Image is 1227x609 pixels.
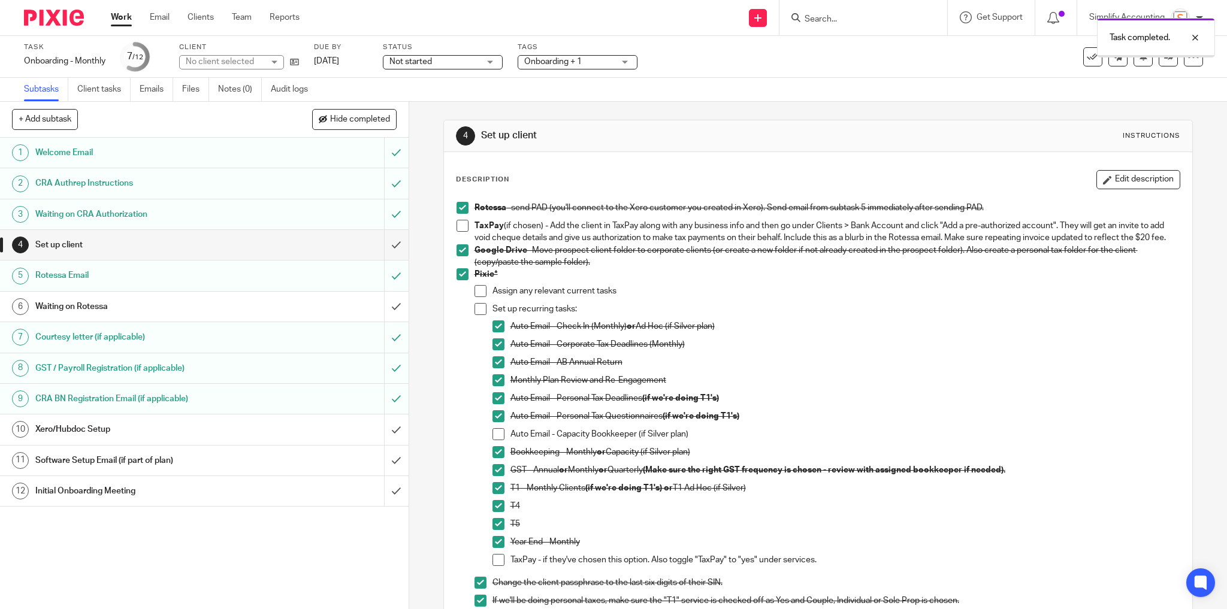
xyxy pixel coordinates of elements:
[599,466,608,474] strong: or
[475,202,1180,214] p: - send PAD (you'll connect to the Xero customer you created in Xero). Send email from subtask 5 i...
[627,322,636,331] strong: or
[510,338,1180,350] p: Auto Email - Corporate Tax Deadlines (Monthly)
[127,50,143,63] div: 7
[111,11,132,23] a: Work
[24,43,105,52] label: Task
[132,54,143,60] small: /12
[1123,131,1180,141] div: Instructions
[481,129,844,142] h1: Set up client
[12,206,29,223] div: 3
[12,452,29,469] div: 11
[35,452,260,469] h1: Software Setup Email (if part of plan)
[510,536,1180,548] p: Year End - Monthly
[456,175,509,184] p: Description
[518,43,637,52] label: Tags
[35,328,260,346] h1: Courtesy letter (if applicable)
[12,329,29,346] div: 7
[1110,32,1170,44] p: Task completed.
[232,11,252,23] a: Team
[510,464,1180,476] p: GST - Annual Monthly Quarterly
[35,390,260,408] h1: CRA BN Registration Email (if applicable)
[314,43,368,52] label: Due by
[312,109,397,129] button: Hide completed
[510,392,1180,404] p: Auto Email - Personal Tax Deadlines
[383,43,503,52] label: Status
[510,356,1180,368] p: Auto Email - AB Annual Return
[12,360,29,377] div: 8
[492,595,1180,607] p: If we'll be doing personal taxes, make sure the "T1" service is checked off as Yes and Couple, In...
[12,109,78,129] button: + Add subtask
[475,270,498,278] strong: Pixie*
[510,374,1180,386] p: Monthly Plan Review and Re-Engagement
[218,78,262,101] a: Notes (0)
[510,446,1180,458] p: Bookkeeping - Monthly Capacity (if Silver plan)
[510,428,1180,440] p: Auto Email - Capacity Bookkeeper (if Silver plan)
[524,57,582,66] span: Onboarding + 1
[35,205,260,223] h1: Waiting on CRA Authorization
[475,244,1180,269] p: - Move prospect client folder to corporate clients (or create a new folder if not already created...
[179,43,299,52] label: Client
[585,484,673,492] strong: (if we're doing T1's) or
[559,466,568,474] strong: or
[35,482,260,500] h1: Initial Onboarding Meeting
[510,410,1180,422] p: Auto Email - Personal Tax Questionnaires
[77,78,131,101] a: Client tasks
[35,359,260,377] h1: GST / Payroll Registration (if applicable)
[475,246,527,254] strong: Google Drive
[510,554,1180,566] p: TaxPay - if they've chosen this option. Also toggle "TaxPay" to "yes" under services.
[12,483,29,499] div: 12
[35,236,260,254] h1: Set up client
[270,11,300,23] a: Reports
[492,303,1180,315] p: Set up recurring tasks:
[643,466,1005,474] strong: (Make sure the right GST frequency is chosen - review with assigned bookkeeper if needed).
[456,126,475,146] div: 4
[12,144,29,161] div: 1
[510,500,1180,512] p: T4
[271,78,317,101] a: Audit logs
[314,57,339,65] span: [DATE]
[35,266,260,284] h1: Rotessa Email
[35,298,260,316] h1: Waiting on Rotessa
[35,420,260,438] h1: Xero/Hubdoc Setup
[1096,170,1180,189] button: Edit description
[140,78,173,101] a: Emails
[492,285,1180,297] p: Assign any relevant current tasks
[1171,8,1190,28] img: Screenshot%202023-11-29%20141159.png
[492,577,1180,589] p: Change the client passphrase to the last six digits of their SIN.
[663,412,739,420] strong: (if we're doing T1's)
[182,78,209,101] a: Files
[186,56,264,68] div: No client selected
[12,175,29,192] div: 2
[475,204,506,212] strong: Rotessa
[475,220,1180,244] p: (if chosen) - Add the client in TaxPay along with any business info and then go under Clients > B...
[389,57,432,66] span: Not started
[150,11,170,23] a: Email
[475,222,504,230] strong: TaxPay
[12,390,29,407] div: 9
[35,144,260,162] h1: Welcome Email
[597,448,606,456] strong: or
[510,518,1180,530] p: T5
[510,482,1180,494] p: T1 - Monthly Clients T1 Ad Hoc (if Silver)
[24,78,68,101] a: Subtasks
[24,55,105,67] div: Onboarding - Monthly
[24,10,84,26] img: Pixie
[12,298,29,315] div: 6
[330,115,390,125] span: Hide completed
[510,320,1180,332] p: Auto Email - Check In (Monthly) Ad Hoc (if Silver plan)
[35,174,260,192] h1: CRA Authrep Instructions
[188,11,214,23] a: Clients
[642,394,719,402] strong: (if we're doing T1's)
[12,268,29,284] div: 5
[12,421,29,438] div: 10
[12,237,29,253] div: 4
